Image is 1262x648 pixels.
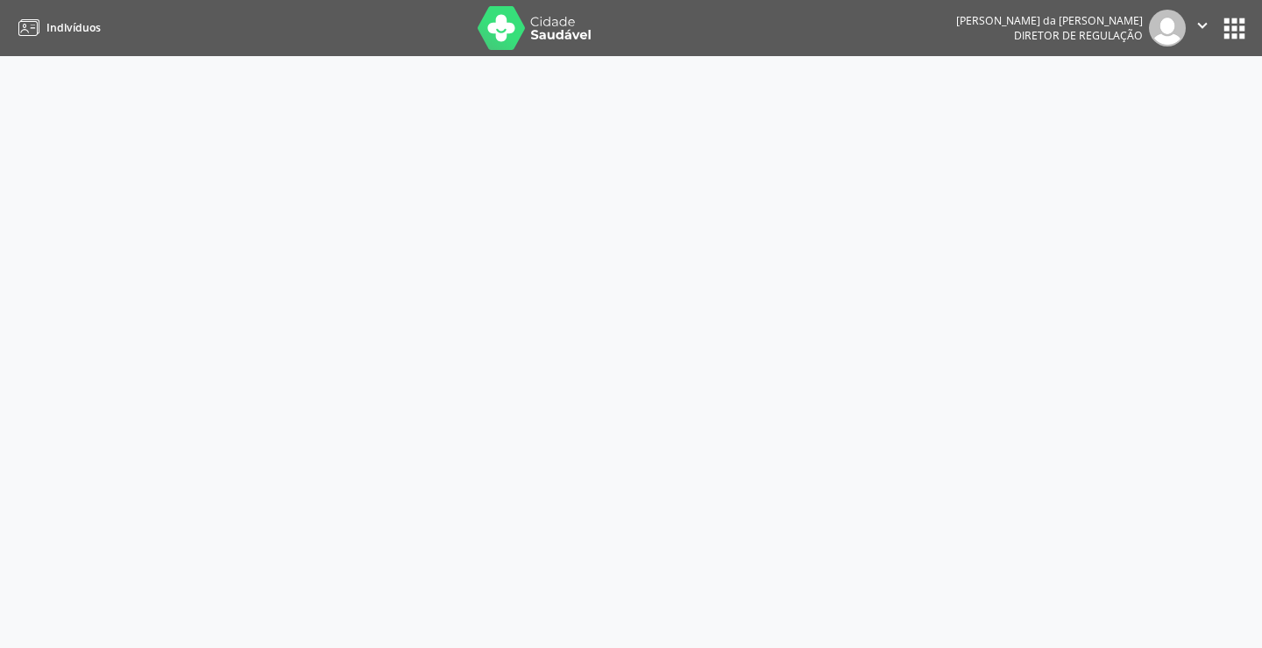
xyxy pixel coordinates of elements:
span: Indivíduos [46,20,101,35]
button: apps [1219,13,1250,44]
div: [PERSON_NAME] da [PERSON_NAME] [956,13,1143,28]
button:  [1186,10,1219,46]
span: Diretor de regulação [1014,28,1143,43]
i:  [1193,16,1212,35]
a: Indivíduos [12,13,101,42]
img: img [1149,10,1186,46]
